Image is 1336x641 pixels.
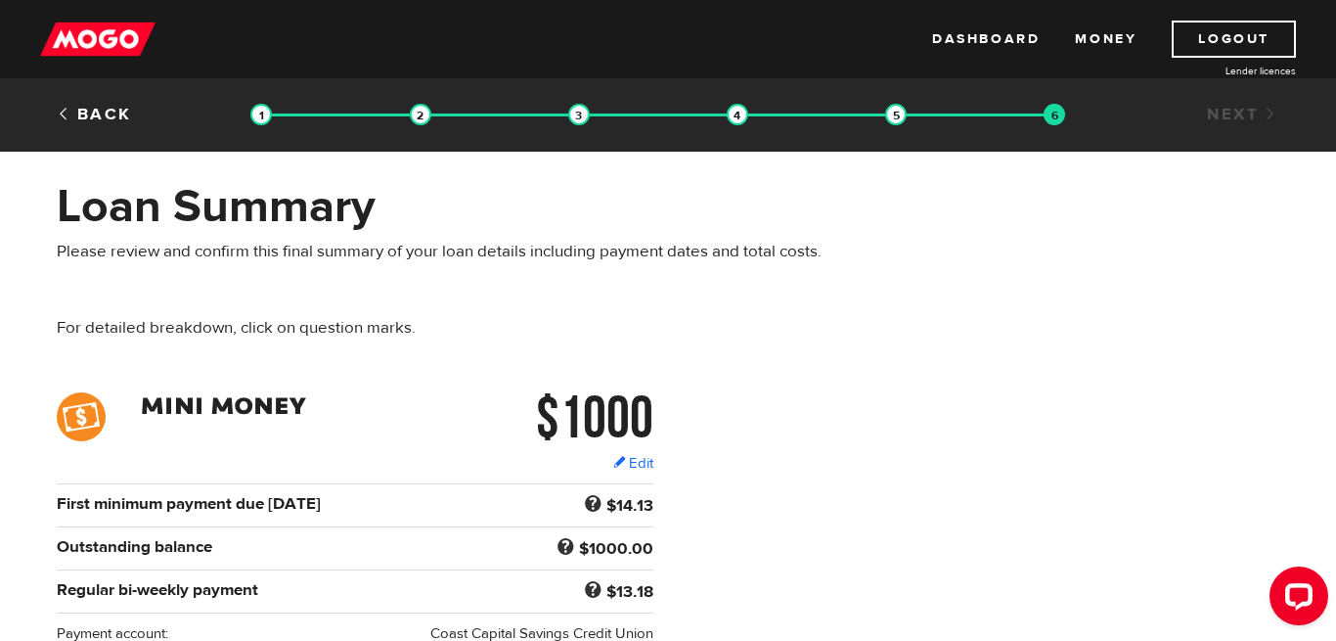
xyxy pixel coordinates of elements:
[57,493,321,515] b: First minimum payment due [DATE]
[57,240,862,263] p: Please review and confirm this final summary of your loan details including payment dates and tot...
[465,392,653,441] h2: $1000
[568,104,590,125] img: transparent-188c492fd9eaac0f573672f40bb141c2.gif
[40,21,156,58] img: mogo_logo-11ee424be714fa7cbb0f0f49df9e16ec.png
[1044,104,1065,125] img: transparent-188c492fd9eaac0f573672f40bb141c2.gif
[1254,559,1336,641] iframe: LiveChat chat widget
[1172,21,1296,58] a: Logout
[1149,64,1296,78] a: Lender licences
[57,536,212,558] b: Outstanding balance
[250,104,272,125] img: transparent-188c492fd9eaac0f573672f40bb141c2.gif
[1075,21,1136,58] a: Money
[57,579,258,601] b: Regular bi-weekly payment
[613,453,653,474] a: Edit
[727,104,748,125] img: transparent-188c492fd9eaac0f573672f40bb141c2.gif
[57,104,132,125] a: Back
[1207,104,1279,125] a: Next
[932,21,1040,58] a: Dashboard
[410,104,431,125] img: transparent-188c492fd9eaac0f573672f40bb141c2.gif
[606,581,653,603] b: $13.18
[606,495,653,517] b: $14.13
[57,181,862,232] h1: Loan Summary
[579,538,653,560] b: $1000.00
[57,316,862,340] p: For detailed breakdown, click on question marks.
[885,104,907,125] img: transparent-188c492fd9eaac0f573672f40bb141c2.gif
